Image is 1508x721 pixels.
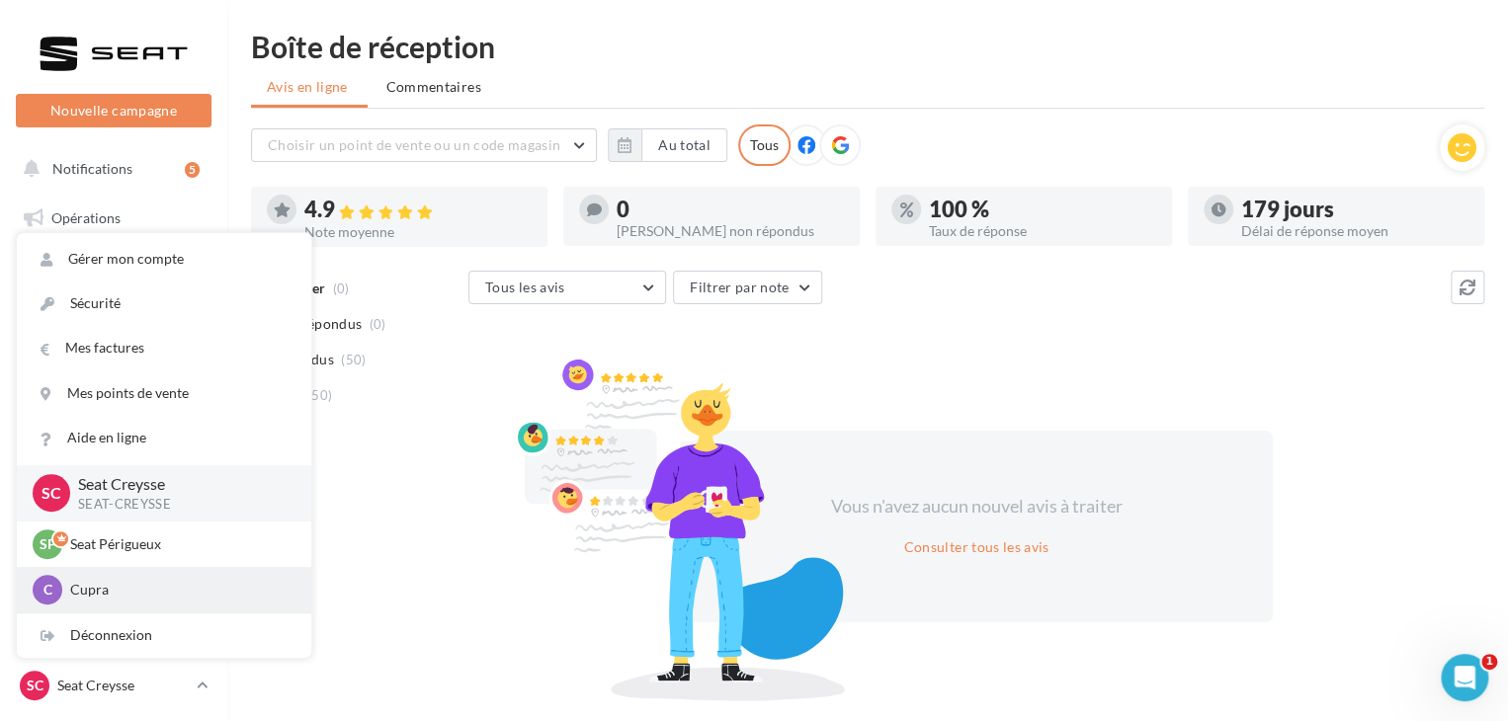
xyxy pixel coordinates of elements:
button: Notifications 5 [12,148,208,190]
div: 4.9 [304,199,532,221]
a: Visibilité en ligne [12,297,215,339]
button: Au total [608,128,727,162]
div: Délai de réponse moyen [1241,224,1468,238]
a: Aide en ligne [17,416,311,460]
span: 1 [1481,654,1497,670]
button: Consulter tous les avis [895,535,1056,559]
div: 100 % [929,199,1156,220]
div: 0 [617,199,844,220]
span: SC [42,482,61,505]
p: Seat Creysse [57,676,189,695]
div: Vous n'avez aucun nouvel avis à traiter [806,494,1146,520]
button: Au total [641,128,727,162]
span: SP [40,534,56,554]
a: Campagnes DataOnDemand [12,608,215,667]
span: Commentaires [386,77,481,97]
p: SEAT-CREYSSE [78,496,280,514]
span: Notifications [52,160,132,177]
a: Mes points de vente [17,371,311,416]
a: Médiathèque [12,444,215,486]
iframe: Intercom live chat [1441,654,1488,701]
span: (50) [341,352,366,367]
div: 5 [185,162,200,178]
div: 179 jours [1241,199,1468,220]
a: Mes factures [17,326,311,370]
span: (50) [307,387,332,403]
a: Sécurité [17,281,311,326]
div: Déconnexion [17,613,311,658]
button: Choisir un point de vente ou un code magasin [251,128,597,162]
button: Filtrer par note [673,271,822,304]
p: Seat Creysse [78,473,280,496]
span: C [43,580,52,600]
button: Nouvelle campagne [16,94,211,127]
a: SC Seat Creysse [16,667,211,704]
p: Seat Périgueux [70,534,288,554]
a: Contacts [12,395,215,437]
div: Note moyenne [304,225,532,239]
a: Boîte de réception [12,246,215,288]
span: Choisir un point de vente ou un code magasin [268,136,560,153]
span: Tous les avis [485,279,565,295]
button: Tous les avis [468,271,666,304]
span: Non répondus [270,314,362,334]
span: (0) [370,316,386,332]
a: Campagnes [12,347,215,388]
a: PLV et print personnalisable [12,542,215,601]
div: Taux de réponse [929,224,1156,238]
div: [PERSON_NAME] non répondus [617,224,844,238]
span: SC [27,676,43,695]
span: Opérations [51,209,121,226]
a: Opérations [12,198,215,239]
p: Cupra [70,580,288,600]
div: Boîte de réception [251,32,1484,61]
div: Tous [738,124,791,166]
a: Gérer mon compte [17,237,311,281]
a: Calendrier [12,494,215,535]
